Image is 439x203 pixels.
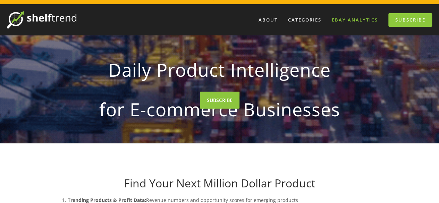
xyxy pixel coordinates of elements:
[327,14,382,26] a: eBay Analytics
[65,93,374,126] strong: for E-commerce Businesses
[7,11,76,28] img: ShelfTrend
[200,92,239,109] a: SUBSCRIBE
[388,13,432,27] a: Subscribe
[284,14,326,26] div: Categories
[65,53,374,86] strong: Daily Product Intelligence
[254,14,282,26] a: About
[54,177,386,190] h1: Find Your Next Million Dollar Product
